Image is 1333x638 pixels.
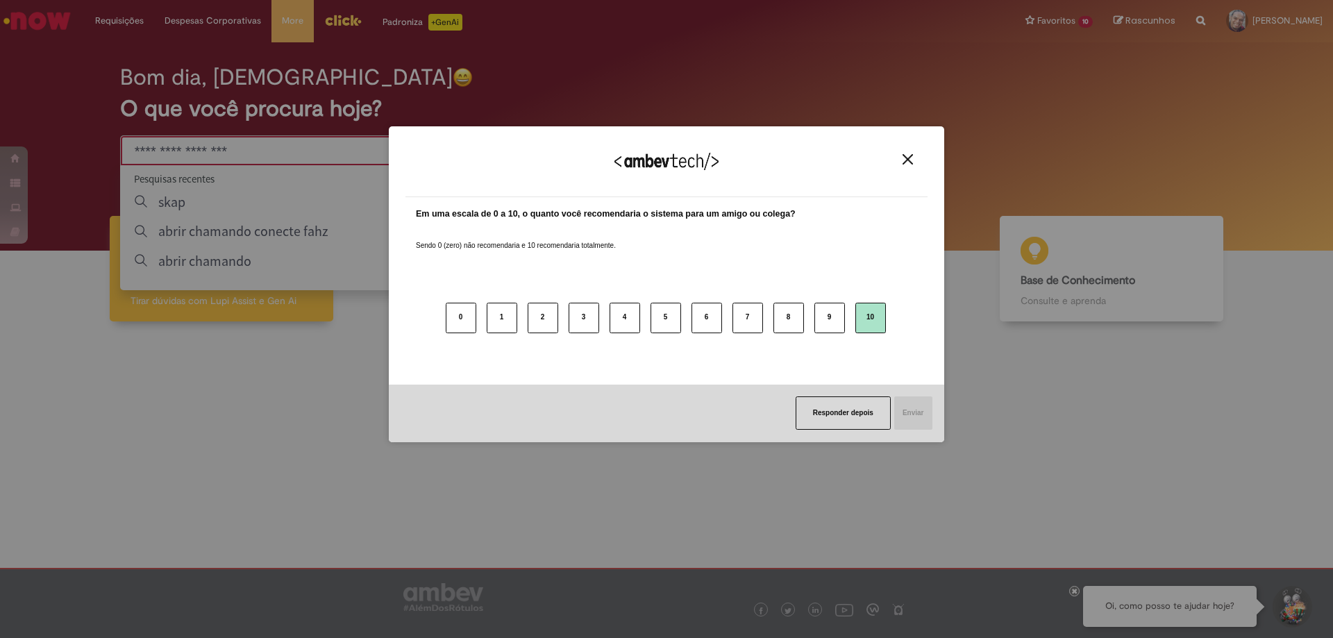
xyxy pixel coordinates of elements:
button: 10 [855,303,886,333]
button: 8 [773,303,804,333]
button: 4 [610,303,640,333]
button: Close [898,153,917,165]
button: 6 [691,303,722,333]
button: 9 [814,303,845,333]
button: 2 [528,303,558,333]
label: Em uma escala de 0 a 10, o quanto você recomendaria o sistema para um amigo ou colega? [416,208,796,221]
button: 5 [651,303,681,333]
button: 7 [732,303,763,333]
img: Close [903,154,913,165]
button: 3 [569,303,599,333]
button: 0 [446,303,476,333]
label: Sendo 0 (zero) não recomendaria e 10 recomendaria totalmente. [416,224,616,251]
button: Responder depois [796,396,891,430]
button: 1 [487,303,517,333]
img: Logo Ambevtech [614,153,719,170]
